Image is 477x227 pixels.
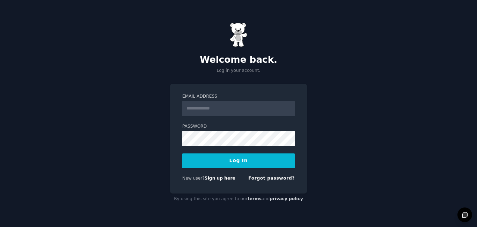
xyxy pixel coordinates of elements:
[182,153,295,168] button: Log In
[248,176,295,181] a: Forgot password?
[182,123,295,130] label: Password
[182,93,295,100] label: Email Address
[270,196,303,201] a: privacy policy
[170,68,307,74] p: Log in your account.
[248,196,262,201] a: terms
[170,54,307,66] h2: Welcome back.
[230,23,247,47] img: Gummy Bear
[205,176,235,181] a: Sign up here
[182,176,205,181] span: New user?
[170,194,307,205] div: By using this site you agree to our and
